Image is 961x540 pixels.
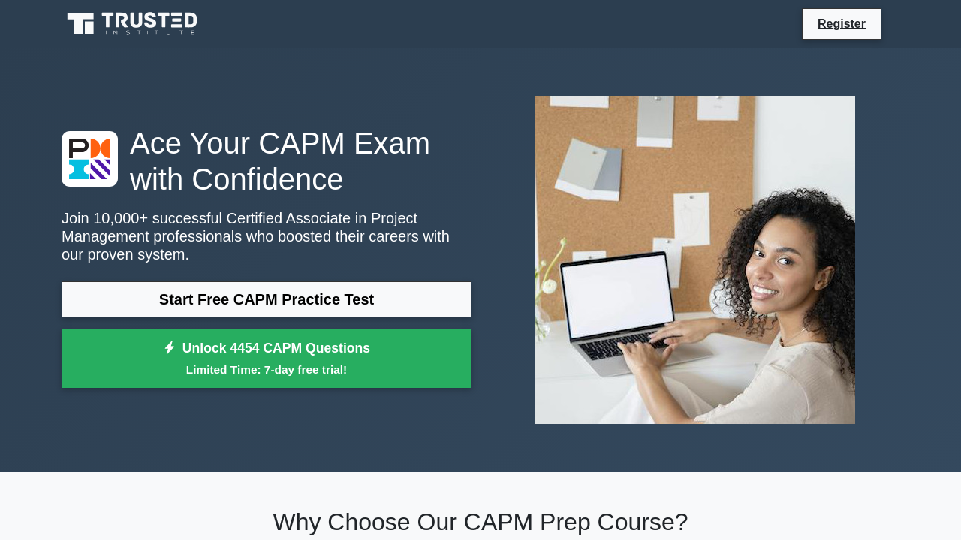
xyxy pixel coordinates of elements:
[80,361,453,378] small: Limited Time: 7-day free trial!
[62,209,471,263] p: Join 10,000+ successful Certified Associate in Project Management professionals who boosted their...
[62,328,471,388] a: Unlock 4454 CAPM QuestionsLimited Time: 7-day free trial!
[62,125,471,197] h1: Ace Your CAPM Exam with Confidence
[62,281,471,317] a: Start Free CAPM Practice Test
[809,14,875,33] a: Register
[62,508,899,536] h2: Why Choose Our CAPM Prep Course?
